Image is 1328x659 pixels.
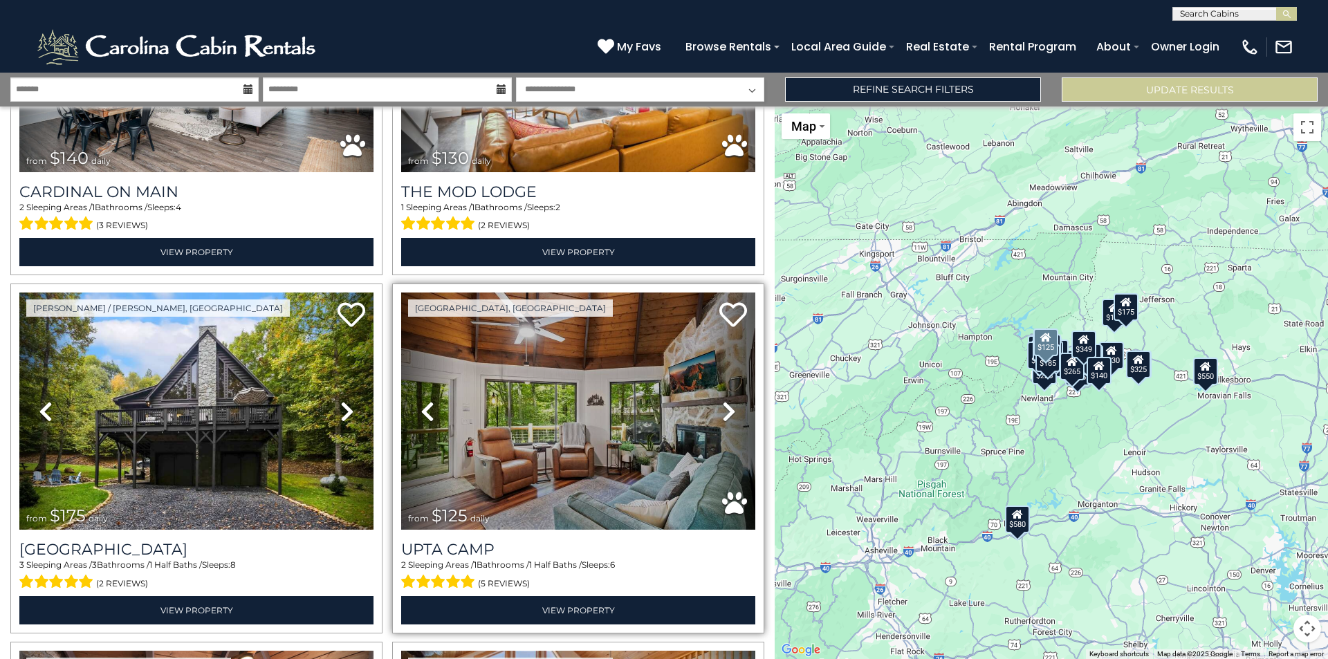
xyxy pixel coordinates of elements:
span: 2 [19,202,24,212]
span: 3 [19,559,24,570]
div: Sleeping Areas / Bathrooms / Sleeps: [19,559,373,592]
span: 1 [472,202,474,212]
span: from [408,156,429,166]
span: $130 [432,148,469,168]
span: 6 [610,559,615,570]
img: White-1-2.png [35,26,322,68]
span: 2 [555,202,560,212]
span: daily [91,156,111,166]
h3: Creekside Hideaway [19,540,373,559]
div: $325 [1126,351,1151,378]
span: $175 [50,505,86,526]
a: [PERSON_NAME] / [PERSON_NAME], [GEOGRAPHIC_DATA] [26,299,290,317]
a: About [1089,35,1138,59]
a: Browse Rentals [679,35,778,59]
span: (2 reviews) [96,575,148,593]
span: $125 [432,505,468,526]
div: $160 [1033,333,1058,360]
span: 3 [92,559,97,570]
a: Local Area Guide [784,35,893,59]
span: from [408,513,429,523]
img: Google [778,641,824,659]
div: Sleeping Areas / Bathrooms / Sleeps: [401,559,755,592]
div: $349 [1071,331,1096,358]
div: $185 [1035,344,1060,372]
span: (3 reviews) [96,216,148,234]
button: Toggle fullscreen view [1293,113,1321,141]
span: from [26,513,47,523]
a: Add to favorites [719,301,747,331]
button: Update Results [1062,77,1318,102]
button: Change map style [782,113,830,139]
button: Map camera controls [1293,615,1321,642]
span: My Favs [617,38,661,55]
div: $175 [1114,293,1138,320]
a: Refine Search Filters [785,77,1041,102]
a: View Property [19,596,373,624]
div: $550 [1193,357,1218,384]
a: Terms (opens in new tab) [1241,650,1260,658]
a: Add to favorites [338,301,365,331]
span: daily [89,513,108,523]
a: Owner Login [1144,35,1226,59]
div: $140 [1087,356,1112,384]
div: $225 [1032,357,1057,384]
img: mail-regular-white.png [1274,37,1293,57]
span: (5 reviews) [478,575,530,593]
a: Upta Camp [401,540,755,559]
a: [GEOGRAPHIC_DATA] [19,540,373,559]
a: [GEOGRAPHIC_DATA], [GEOGRAPHIC_DATA] [408,299,613,317]
img: thumbnail_167346085.jpeg [19,293,373,530]
span: 8 [230,559,236,570]
div: $130 [1099,342,1124,369]
img: phone-regular-white.png [1240,37,1260,57]
span: $140 [50,148,89,168]
a: Rental Program [982,35,1083,59]
div: $175 [1102,299,1127,326]
span: daily [470,513,490,523]
span: (2 reviews) [478,216,530,234]
div: Sleeping Areas / Bathrooms / Sleeps: [19,201,373,234]
span: 4 [176,202,181,212]
span: daily [472,156,491,166]
span: 2 [401,559,406,570]
div: $125 [1033,328,1058,355]
a: My Favs [598,38,665,56]
div: $265 [1060,352,1085,380]
a: View Property [401,596,755,624]
span: Map data ©2025 Google [1157,650,1233,658]
a: Open this area in Google Maps (opens a new window) [778,641,824,659]
div: $580 [1005,505,1030,532]
div: Sleeping Areas / Bathrooms / Sleeps: [401,201,755,234]
div: $230 [1027,341,1052,369]
span: 1 Half Baths / [529,559,582,570]
a: Report a map error [1269,650,1324,658]
div: $375 [1065,358,1090,385]
span: 1 [401,202,404,212]
a: The Mod Lodge [401,183,755,201]
span: from [26,156,47,166]
span: 1 Half Baths / [149,559,202,570]
a: Real Estate [899,35,976,59]
span: Map [791,119,816,133]
button: Keyboard shortcuts [1089,649,1149,659]
a: View Property [401,238,755,266]
a: View Property [19,238,373,266]
img: thumbnail_167080984.jpeg [401,293,755,530]
span: 1 [92,202,95,212]
span: 1 [474,559,477,570]
a: Cardinal On Main [19,183,373,201]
